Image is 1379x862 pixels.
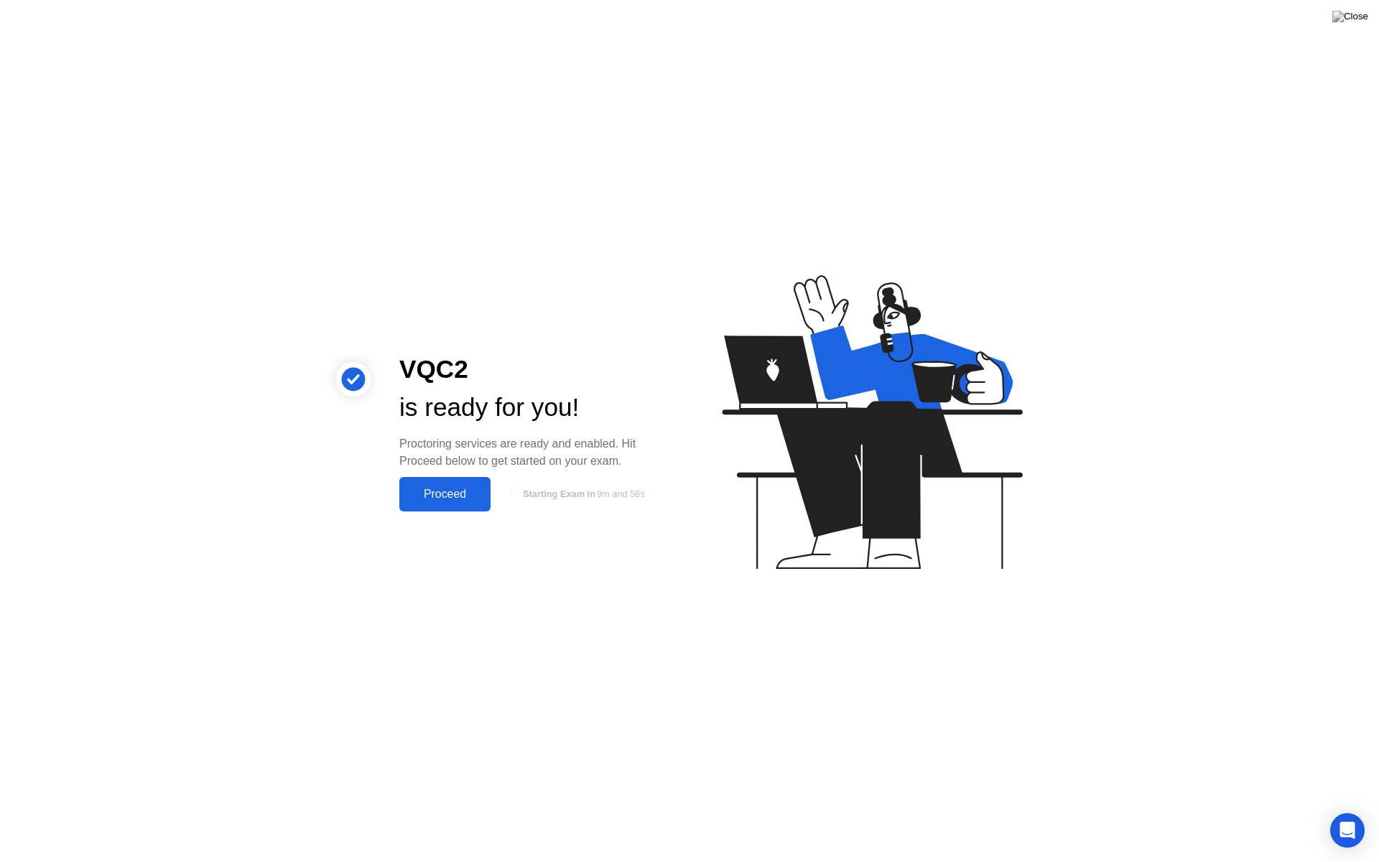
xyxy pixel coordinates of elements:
[1330,813,1365,848] div: Open Intercom Messenger
[399,351,667,389] div: VQC2
[404,488,486,501] div: Proceed
[498,481,667,508] button: Starting Exam in9m and 56s
[597,488,645,499] span: 9m and 56s
[399,477,491,511] button: Proceed
[399,389,667,427] div: is ready for you!
[1332,11,1368,22] img: Close
[399,435,667,470] div: Proctoring services are ready and enabled. Hit Proceed below to get started on your exam.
